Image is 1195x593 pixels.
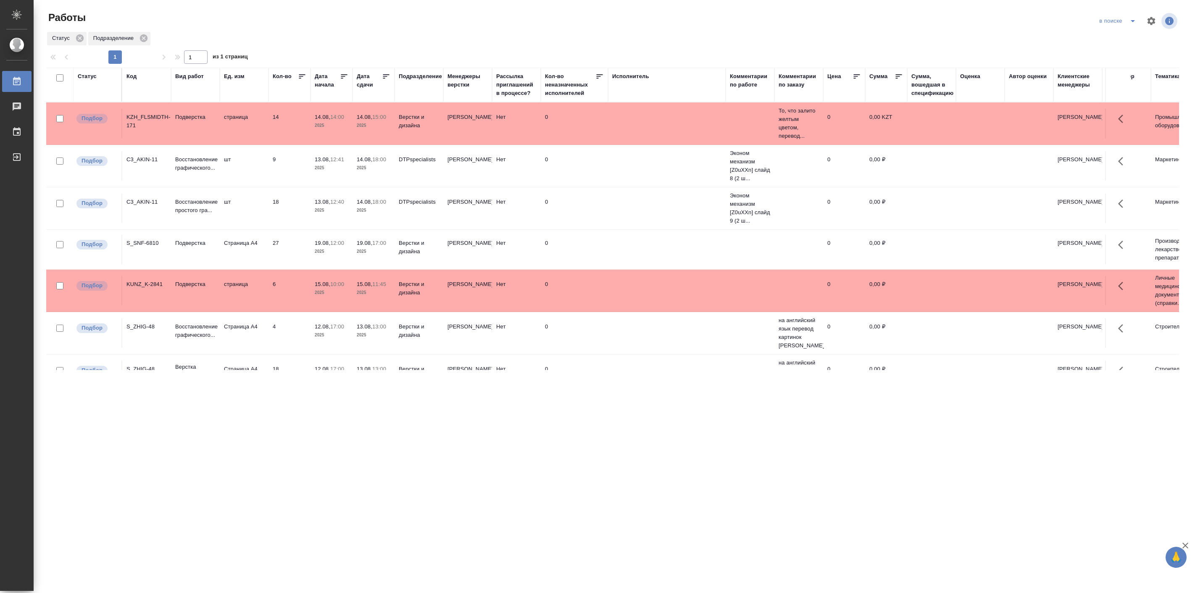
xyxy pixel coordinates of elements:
[395,276,443,305] td: Верстки и дизайна
[1113,361,1133,381] button: Здесь прячутся важные кнопки
[1113,318,1133,338] button: Здесь прячутся важные кнопки
[126,239,167,247] div: S_SNF-6810
[541,318,608,348] td: 0
[126,280,167,289] div: KUNZ_K-2841
[268,235,311,264] td: 27
[82,157,103,165] p: Подбор
[220,109,268,138] td: страница
[447,239,488,247] p: [PERSON_NAME]
[78,72,97,81] div: Статус
[330,240,344,246] p: 12:00
[357,164,390,172] p: 2025
[372,366,386,372] p: 13:00
[82,240,103,249] p: Подбор
[865,318,907,348] td: 0,00 ₽
[730,149,770,183] p: Эконом механизм [Z0uXXn] слайд 8 (2 ш...
[357,289,390,297] p: 2025
[865,235,907,264] td: 0,00 ₽
[823,318,865,348] td: 0
[220,276,268,305] td: страница
[399,72,442,81] div: Подразделение
[220,361,268,390] td: Страница А4
[220,318,268,348] td: Страница А4
[220,194,268,223] td: шт
[357,281,372,287] p: 15.08,
[268,276,311,305] td: 6
[730,192,770,225] p: Эконом механизм [Z0uXXn] слайд 9 (2 ш...
[1141,11,1161,31] span: Настроить таблицу
[315,331,348,339] p: 2025
[126,72,137,81] div: Код
[447,198,488,206] p: [PERSON_NAME]
[492,109,541,138] td: Нет
[372,114,386,120] p: 15:00
[46,11,86,24] span: Работы
[541,109,608,138] td: 0
[1097,14,1141,28] div: split button
[492,151,541,181] td: Нет
[175,363,216,388] p: Верстка слайдов средней сло...
[315,206,348,215] p: 2025
[52,34,73,42] p: Статус
[268,361,311,390] td: 18
[372,240,386,246] p: 17:00
[126,113,167,130] div: KZH_FLSMIDTH-171
[1009,72,1047,81] div: Автор оценки
[126,155,167,164] div: C3_AKIN-11
[268,194,311,223] td: 18
[126,198,167,206] div: C3_AKIN-11
[823,235,865,264] td: 0
[315,156,330,163] p: 13.08,
[372,156,386,163] p: 18:00
[492,276,541,305] td: Нет
[268,151,311,181] td: 9
[315,199,330,205] p: 13.08,
[315,121,348,130] p: 2025
[330,366,344,372] p: 17:00
[175,280,216,289] p: Подверстка
[1113,235,1133,255] button: Здесь прячутся важные кнопки
[395,151,443,181] td: DTPspecialists
[357,199,372,205] p: 14.08,
[82,281,103,290] p: Подбор
[1166,547,1187,568] button: 🙏
[357,323,372,330] p: 13.08,
[357,331,390,339] p: 2025
[126,365,167,373] div: S_ZHIG-48
[395,194,443,223] td: DTPspecialists
[1053,194,1102,223] td: [PERSON_NAME]
[47,32,87,45] div: Статус
[865,194,907,223] td: 0,00 ₽
[492,361,541,390] td: Нет
[82,199,103,207] p: Подбор
[213,52,248,64] span: из 1 страниц
[865,151,907,181] td: 0,00 ₽
[541,151,608,181] td: 0
[823,194,865,223] td: 0
[447,323,488,331] p: [PERSON_NAME]
[330,156,344,163] p: 12:41
[82,114,103,123] p: Подбор
[175,239,216,247] p: Подверстка
[823,109,865,138] td: 0
[76,280,117,291] div: Можно подбирать исполнителей
[315,323,330,330] p: 12.08,
[447,280,488,289] p: [PERSON_NAME]
[395,361,443,390] td: Верстки и дизайна
[126,323,167,331] div: S_ZHIG-48
[315,240,330,246] p: 19.08,
[76,155,117,167] div: Можно подбирать исполнителей
[447,72,488,89] div: Менеджеры верстки
[268,109,311,138] td: 14
[273,72,292,81] div: Кол-во
[492,318,541,348] td: Нет
[447,365,488,373] p: [PERSON_NAME]
[823,276,865,305] td: 0
[357,206,390,215] p: 2025
[76,365,117,376] div: Можно подбирать исполнителей
[175,113,216,121] p: Подверстка
[1058,72,1098,89] div: Клиентские менеджеры
[315,164,348,172] p: 2025
[220,151,268,181] td: шт
[541,276,608,305] td: 0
